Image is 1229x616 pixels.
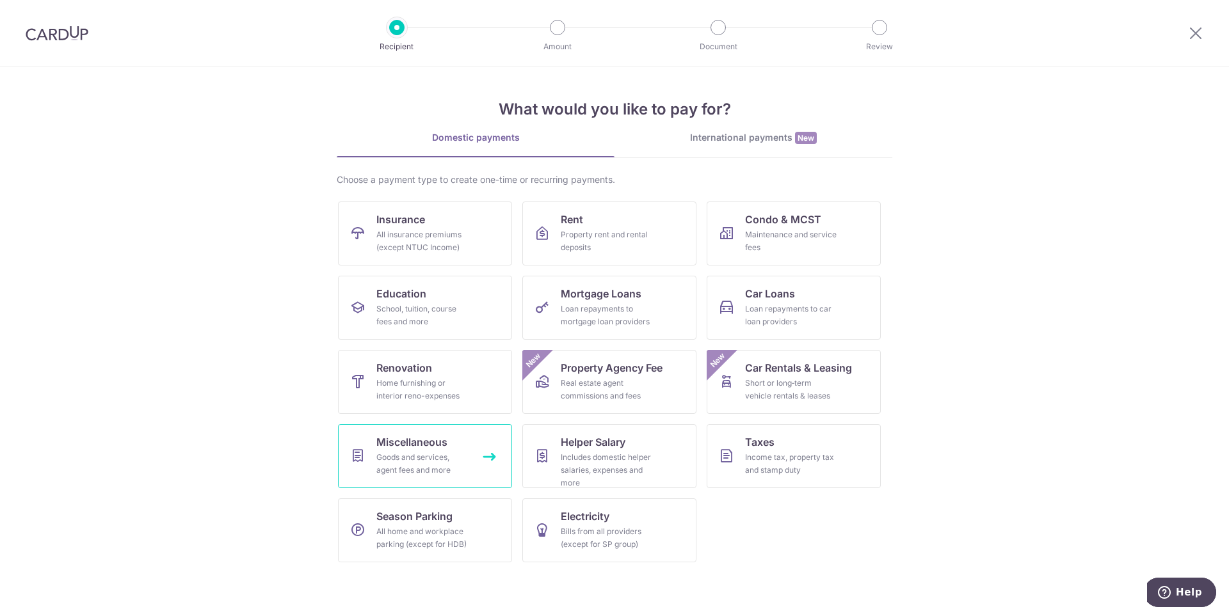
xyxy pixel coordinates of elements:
span: Property Agency Fee [561,360,663,375]
p: Amount [510,40,605,53]
a: Car LoansLoan repayments to car loan providers [707,276,881,340]
span: Electricity [561,509,609,524]
a: ElectricityBills from all providers (except for SP group) [522,498,696,562]
div: Property rent and rental deposits [561,228,653,254]
p: Document [671,40,766,53]
a: MiscellaneousGoods and services, agent fees and more [338,424,512,488]
span: Miscellaneous [376,434,447,450]
div: Real estate agent commissions and fees [561,377,653,402]
span: Car Loans [745,286,795,301]
div: Goods and services, agent fees and more [376,451,469,477]
div: International payments [614,131,892,145]
div: All home and workplace parking (except for HDB) [376,525,469,551]
a: RentProperty rent and rental deposits [522,201,696,265]
span: Help [29,9,55,20]
a: TaxesIncome tax, property tax and stamp duty [707,424,881,488]
a: RenovationHome furnishing or interior reno-expenses [338,350,512,414]
span: Education [376,286,426,301]
div: Loan repayments to mortgage loan providers [561,303,653,328]
span: Car Rentals & Leasing [745,360,852,375]
h4: What would you like to pay for? [337,98,892,121]
a: Condo & MCSTMaintenance and service fees [707,201,881,265]
a: Season ParkingAll home and workplace parking (except for HDB) [338,498,512,562]
span: Insurance [376,212,425,227]
div: Maintenance and service fees [745,228,837,254]
div: Income tax, property tax and stamp duty [745,451,837,477]
p: Review [832,40,927,53]
span: New [707,350,728,371]
div: School, tuition, course fees and more [376,303,469,328]
div: Includes domestic helper salaries, expenses and more [561,451,653,489]
span: Mortgage Loans [561,286,641,301]
div: Loan repayments to car loan providers [745,303,837,328]
div: Choose a payment type to create one-time or recurring payments. [337,173,892,186]
div: Domestic payments [337,131,614,144]
a: Mortgage LoansLoan repayments to mortgage loan providers [522,276,696,340]
a: Property Agency FeeReal estate agent commissions and feesNew [522,350,696,414]
div: All insurance premiums (except NTUC Income) [376,228,469,254]
div: Home furnishing or interior reno-expenses [376,377,469,402]
a: EducationSchool, tuition, course fees and more [338,276,512,340]
span: New [795,132,817,144]
a: Car Rentals & LeasingShort or long‑term vehicle rentals & leasesNew [707,350,881,414]
span: New [523,350,544,371]
img: CardUp [26,26,88,41]
span: Helper Salary [561,434,625,450]
span: Taxes [745,434,775,450]
span: Season Parking [376,509,453,524]
span: Condo & MCST [745,212,821,227]
div: Short or long‑term vehicle rentals & leases [745,377,837,402]
a: InsuranceAll insurance premiums (except NTUC Income) [338,201,512,265]
span: Rent [561,212,583,227]
p: Recipient [349,40,444,53]
a: Helper SalaryIncludes domestic helper salaries, expenses and more [522,424,696,488]
span: Renovation [376,360,432,375]
iframe: Opens a widget where you can find more information [1147,578,1216,610]
div: Bills from all providers (except for SP group) [561,525,653,551]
